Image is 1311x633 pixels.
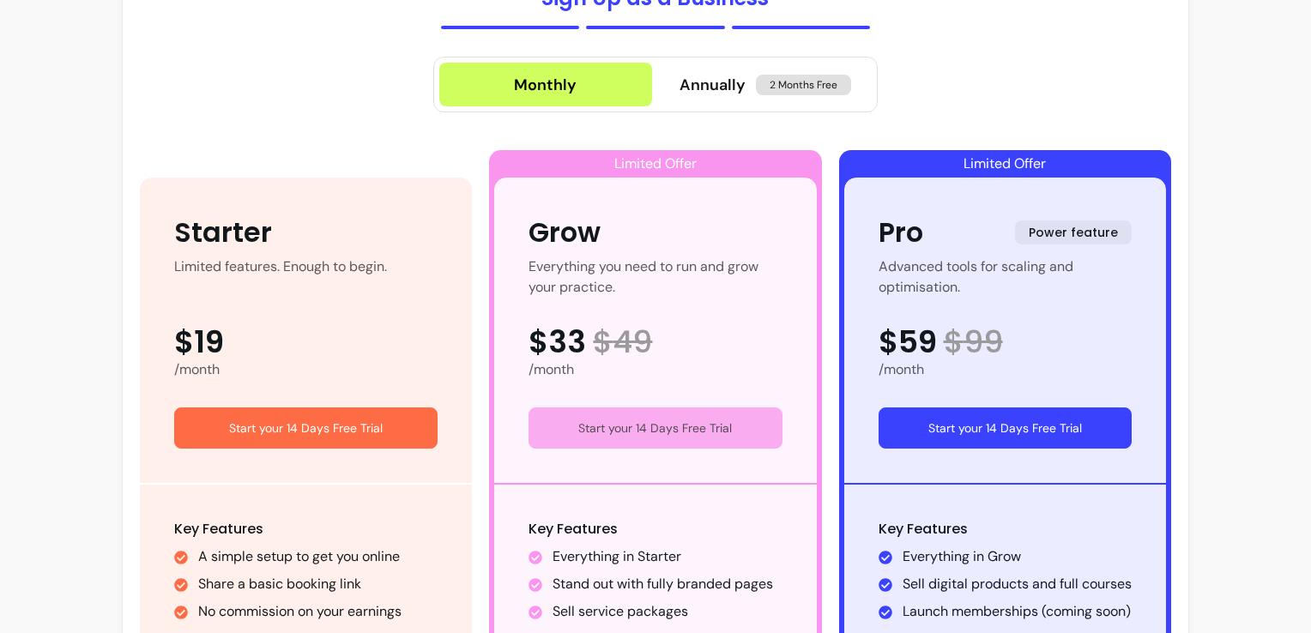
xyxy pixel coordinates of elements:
[529,256,782,298] div: Everything you need to run and grow your practice.
[198,601,438,622] li: No commission on your earnings
[553,601,782,622] li: Sell service packages
[879,359,1132,380] div: /month
[174,256,387,298] div: Limited features. Enough to begin.
[680,73,746,97] span: Annually
[879,519,968,539] span: Key Features
[844,150,1166,178] div: Limited Offer
[529,359,782,380] div: /month
[198,574,438,594] li: Share a basic booking link
[944,325,1003,359] span: $ 99
[553,546,782,567] li: Everything in Starter
[593,325,652,359] span: $ 49
[174,212,272,253] div: Starter
[494,150,816,178] div: Limited Offer
[553,574,782,594] li: Stand out with fully branded pages
[903,601,1132,622] li: Launch memberships (coming soon)
[198,546,438,567] li: A simple setup to get you online
[529,519,618,539] span: Key Features
[514,73,577,97] div: Monthly
[1015,220,1132,244] span: Power feature
[879,407,1132,449] button: Start your 14 Days Free Trial
[529,325,586,359] span: $33
[174,359,438,380] div: /month
[903,574,1132,594] li: Sell digital products and full courses
[529,212,601,253] div: Grow
[879,212,923,253] div: Pro
[174,407,438,449] button: Start your 14 Days Free Trial
[879,256,1132,298] div: Advanced tools for scaling and optimisation.
[879,325,937,359] span: $59
[529,407,782,449] button: Start your 14 Days Free Trial
[174,519,263,539] span: Key Features
[903,546,1132,567] li: Everything in Grow
[174,325,224,359] span: $19
[756,75,851,95] span: 2 Months Free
